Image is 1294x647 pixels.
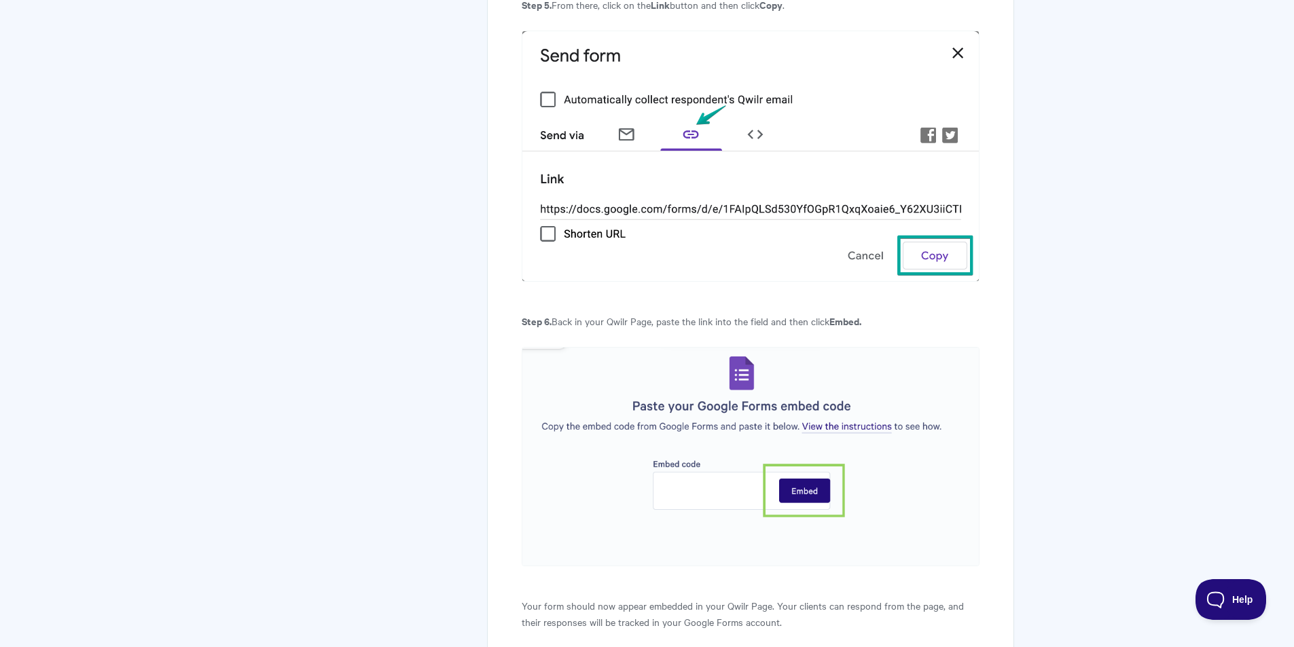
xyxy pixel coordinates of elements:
[522,313,979,329] p: Back in your Qwilr Page, paste the link into the field and then click
[829,314,861,328] strong: Embed.
[1196,579,1267,620] iframe: Toggle Customer Support
[522,314,552,328] strong: Step 6.
[522,31,979,281] img: file-KXgDMl1eOX.png
[522,597,979,630] p: Your form should now appear embedded in your Qwilr Page. Your clients can respond from the page, ...
[522,347,979,567] img: file-blpCj48BvR.png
